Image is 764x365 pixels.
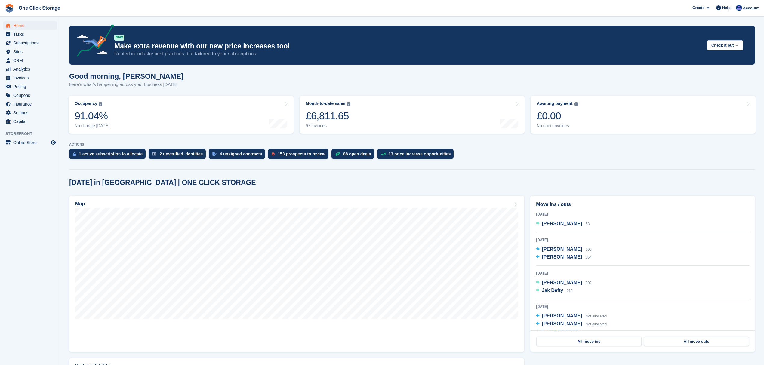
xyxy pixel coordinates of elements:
[586,222,590,226] span: 53
[69,149,149,162] a: 1 active subscription to allocate
[13,74,49,82] span: Invoices
[13,30,49,38] span: Tasks
[692,5,704,11] span: Create
[722,5,731,11] span: Help
[536,337,641,346] a: All move ins
[536,312,607,320] a: [PERSON_NAME] Not allocated
[272,152,275,156] img: prospect-51fa495bee0391a8d652442698ab0144808aea92771e9ea1ae160a38d050c398.svg
[13,109,49,117] span: Settings
[306,101,345,106] div: Month-to-date sales
[335,152,340,156] img: deal-1b604bf984904fb50ccaf53a9ad4b4a5d6e5aea283cecdc64d6e3604feb123c2.svg
[537,110,578,122] div: £0.00
[3,39,57,47] a: menu
[3,109,57,117] a: menu
[331,149,377,162] a: 88 open deals
[13,138,49,147] span: Online Store
[542,321,582,326] span: [PERSON_NAME]
[644,337,749,346] a: All move outs
[377,149,457,162] a: 13 price increase opportunities
[69,179,256,187] h2: [DATE] in [GEOGRAPHIC_DATA] | ONE CLICK STORAGE
[531,96,756,134] a: Awaiting payment £0.00 No open invoices
[69,96,294,134] a: Occupancy 91.04% No change [DATE]
[736,5,742,11] img: Thomas
[149,149,209,162] a: 2 unverified identities
[537,101,573,106] div: Awaiting payment
[542,280,582,285] span: [PERSON_NAME]
[536,212,749,217] div: [DATE]
[13,39,49,47] span: Subscriptions
[536,253,592,261] a: [PERSON_NAME] 064
[537,123,578,128] div: No open invoices
[542,288,563,293] span: Jak Defty
[542,254,582,259] span: [PERSON_NAME]
[536,320,607,328] a: [PERSON_NAME] Not allocated
[542,247,582,252] span: [PERSON_NAME]
[69,196,524,352] a: Map
[69,72,183,80] h1: Good morning, [PERSON_NAME]
[209,149,268,162] a: 4 unsigned contracts
[574,102,578,106] img: icon-info-grey-7440780725fd019a000dd9b08b2336e03edf1995a4989e88bcd33f0948082b44.svg
[536,287,573,295] a: Jak Defty 016
[13,91,49,100] span: Coupons
[16,3,63,13] a: One Click Storage
[99,102,102,106] img: icon-info-grey-7440780725fd019a000dd9b08b2336e03edf1995a4989e88bcd33f0948082b44.svg
[536,201,749,208] h2: Move ins / outs
[536,246,592,253] a: [PERSON_NAME] 005
[586,281,592,285] span: 002
[343,152,371,156] div: 88 open deals
[114,35,124,41] div: NEW
[212,152,217,156] img: contract_signature_icon-13c848040528278c33f63329250d36e43548de30e8caae1d1a13099fd9432cc5.svg
[542,221,582,226] span: [PERSON_NAME]
[3,117,57,126] a: menu
[13,65,49,73] span: Analytics
[220,152,262,156] div: 4 unsigned contracts
[536,237,749,243] div: [DATE]
[586,322,607,326] span: Not allocated
[3,138,57,147] a: menu
[13,56,49,65] span: CRM
[79,152,143,156] div: 1 active subscription to allocate
[536,220,590,228] a: [PERSON_NAME] 53
[3,65,57,73] a: menu
[707,40,743,50] button: Check it out →
[347,102,350,106] img: icon-info-grey-7440780725fd019a000dd9b08b2336e03edf1995a4989e88bcd33f0948082b44.svg
[3,74,57,82] a: menu
[300,96,525,134] a: Month-to-date sales £6,811.65 97 invoices
[69,81,183,88] p: Here's what's happening across your business [DATE]
[75,101,97,106] div: Occupancy
[159,152,203,156] div: 2 unverified identities
[3,21,57,30] a: menu
[542,313,582,318] span: [PERSON_NAME]
[13,48,49,56] span: Sites
[5,131,60,137] span: Storefront
[5,4,14,13] img: stora-icon-8386f47178a22dfd0bd8f6a31ec36ba5ce8667c1dd55bd0f319d3a0aa187defe.svg
[586,255,592,259] span: 064
[542,329,582,334] span: [PERSON_NAME]
[50,139,57,146] a: Preview store
[13,117,49,126] span: Capital
[567,289,573,293] span: 016
[114,42,702,51] p: Make extra revenue with our new price increases tool
[75,110,109,122] div: 91.04%
[3,91,57,100] a: menu
[536,279,592,287] a: [PERSON_NAME] 002
[3,30,57,38] a: menu
[114,51,702,57] p: Rooted in industry best practices, but tailored to your subscriptions.
[586,330,592,334] span: 023
[586,247,592,252] span: 005
[73,152,76,156] img: active_subscription_to_allocate_icon-d502201f5373d7db506a760aba3b589e785aa758c864c3986d89f69b8ff3...
[13,21,49,30] span: Home
[268,149,331,162] a: 153 prospects to review
[13,100,49,108] span: Insurance
[536,271,749,276] div: [DATE]
[743,5,759,11] span: Account
[75,201,85,207] h2: Map
[381,153,386,155] img: price_increase_opportunities-93ffe204e8149a01c8c9dc8f82e8f89637d9d84a8eef4429ea346261dce0b2c0.svg
[306,123,350,128] div: 97 invoices
[3,48,57,56] a: menu
[152,152,156,156] img: verify_identity-adf6edd0f0f0b5bbfe63781bf79b02c33cf7c696d77639b501bdc392416b5a36.svg
[3,100,57,108] a: menu
[69,143,755,146] p: ACTIONS
[389,152,451,156] div: 13 price increase opportunities
[13,82,49,91] span: Pricing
